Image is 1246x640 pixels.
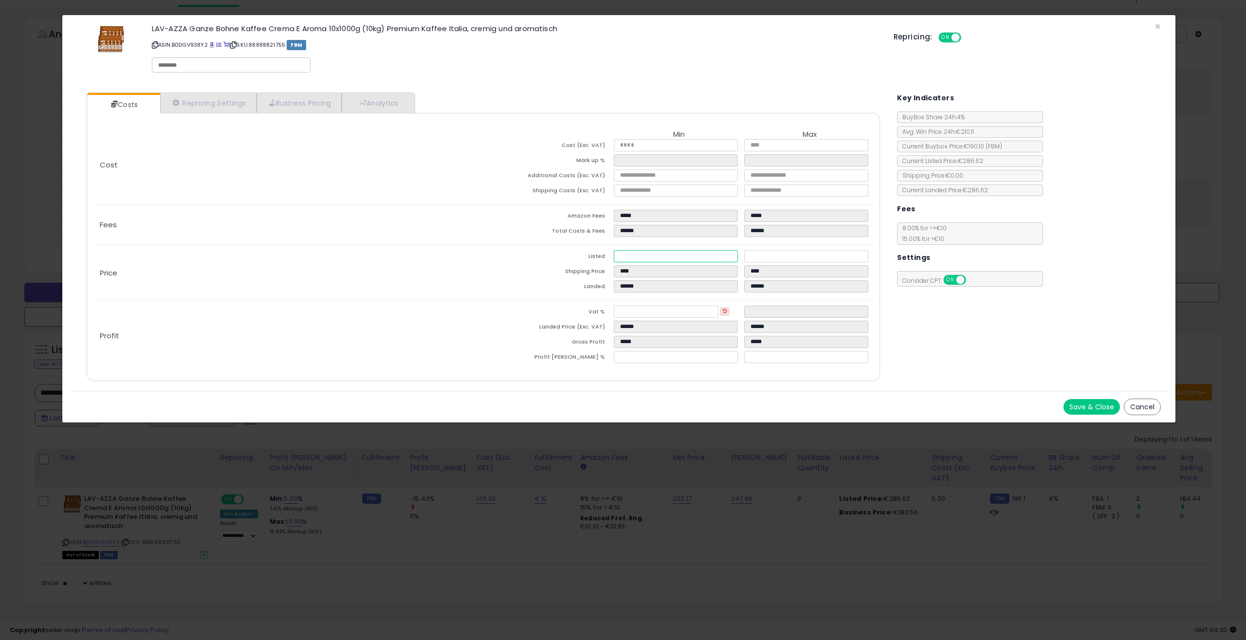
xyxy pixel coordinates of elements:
h3: LAV-AZZA Ganze Bohne Kaffee Crema E Aroma 10x1000g (10kg) Premium Kaffee Italia, cremig und aroma... [152,25,879,32]
td: Mark up % [483,154,614,169]
a: Business Pricing [257,93,342,113]
td: Gross Profit [483,336,614,351]
td: Profit [PERSON_NAME] % [483,351,614,366]
p: ASIN: B0DGV938Y2 | SKU: 88888821755 [152,37,879,53]
span: Current Landed Price: €286.62 [898,186,988,194]
a: Analytics [342,93,414,113]
button: Cancel [1124,399,1161,415]
p: Profit [92,332,483,340]
button: Save & Close [1063,399,1120,415]
a: All offer listings [216,41,221,49]
td: Vat % [483,306,614,321]
td: Shipping Price [483,265,614,280]
span: Consider CPT: [898,276,979,285]
p: Fees [92,221,483,229]
span: ( FBM ) [986,142,1002,150]
td: Landed [483,280,614,295]
td: Listed [483,250,614,265]
a: Repricing Settings [160,93,257,113]
p: Cost [92,161,483,169]
h5: Settings [897,252,930,264]
a: BuyBox page [209,41,215,49]
span: OFF [965,276,980,284]
td: Cost (Exc. VAT) [483,139,614,154]
span: × [1154,19,1161,34]
span: Current Listed Price: €286.62 [898,157,983,165]
img: 41bpzkp5X7L._SL60_.jpg [96,25,125,54]
th: Min [614,130,744,139]
h5: Fees [897,203,916,215]
p: Price [92,269,483,277]
span: ON [944,276,956,284]
span: Current Buybox Price: [898,142,1002,150]
a: Your listing only [223,41,229,49]
span: BuyBox Share 24h: 4% [898,113,965,121]
td: Amazon Fees [483,210,614,225]
span: Avg. Win Price 24h: €210.11 [898,128,974,136]
td: Total Costs & Fees [483,225,614,240]
span: €190.10 [964,142,1002,150]
span: OFF [959,34,975,42]
span: ON [939,34,952,42]
td: Additional Costs (Exc. VAT) [483,169,614,184]
span: 8.00 % for <= €10 [898,224,947,243]
h5: Key Indicators [897,92,954,104]
span: 15.00 % for > €10 [898,235,944,243]
span: Shipping Price: €0.00 [898,171,963,180]
span: FBM [287,40,306,50]
h5: Repricing: [894,33,933,41]
td: Shipping Costs (Exc. VAT) [483,184,614,200]
td: Landed Price (Exc. VAT) [483,321,614,336]
a: Costs [87,95,159,114]
th: Max [744,130,875,139]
